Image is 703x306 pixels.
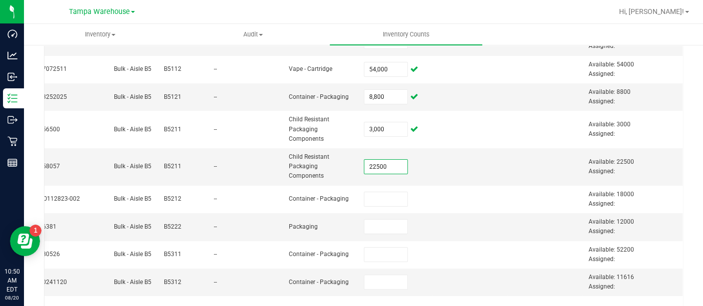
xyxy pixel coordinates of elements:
span: Bulk - Aisle B5 [114,65,151,72]
span: Bulk - Aisle B5 [114,251,151,258]
span: Child Resistant Packaging Components [289,116,329,142]
span: B5222 [164,223,181,230]
span: -- [214,93,217,100]
span: -- [214,65,217,72]
span: PO112823-002 [39,195,80,202]
span: Bulk - Aisle B5 [114,126,151,133]
span: Available: 52200 Assigned: [589,246,634,263]
span: Container - Packaging [289,195,349,202]
iframe: Resource center unread badge [29,225,41,237]
span: Tampa Warehouse [69,7,130,16]
span: Available: 8800 Assigned: [589,88,631,105]
span: Available: 11616 Assigned: [589,274,634,290]
span: B5211 [164,163,181,170]
span: Bulk - Aisle B5 [114,223,151,230]
a: Inventory [24,24,177,45]
span: 20241120 [39,279,67,286]
span: Vape - Cartridge [289,65,332,72]
span: Container - Packaging [289,93,349,100]
span: B5212 [164,195,181,202]
span: Hi, [PERSON_NAME]! [619,7,684,15]
span: 36381 [39,223,56,230]
a: Inventory Counts [330,24,483,45]
span: Container - Packaging [289,279,349,286]
span: -- [214,163,217,170]
inline-svg: Retail [7,136,17,146]
span: Available: 18000 Assigned: [589,191,634,207]
iframe: Resource center [10,226,40,256]
p: 08/20 [4,294,19,302]
span: Bulk - Aisle B5 [114,195,151,202]
span: Child Resistant Packaging Components [289,153,329,179]
span: Available: 54000 Assigned: [589,61,634,77]
span: Available: 12000 Assigned: [589,218,634,235]
span: -- [214,279,217,286]
span: 156500 [39,126,60,133]
span: B5312 [164,279,181,286]
span: Available: 22500 Assigned: [589,158,634,175]
inline-svg: Inbound [7,72,17,82]
span: Container - Packaging [289,251,349,258]
p: 10:50 AM EDT [4,267,19,294]
span: Inventory Counts [369,30,443,39]
a: Audit [177,24,330,45]
span: Packaging [289,223,318,230]
inline-svg: Dashboard [7,29,17,39]
span: Available: 6000 Assigned: [589,33,631,49]
span: 03252025 [39,93,67,100]
inline-svg: Outbound [7,115,17,125]
inline-svg: Analytics [7,50,17,60]
span: Bulk - Aisle B5 [114,93,151,100]
span: Bulk - Aisle B5 [114,279,151,286]
span: B5112 [164,65,181,72]
span: -- [214,126,217,133]
span: 158057 [39,163,60,170]
span: -- [214,223,217,230]
inline-svg: Reports [7,158,17,168]
span: Audit [177,30,329,39]
span: -- [214,195,217,202]
span: 280526 [39,251,60,258]
span: Bulk - Aisle B5 [114,163,151,170]
span: Available: 3000 Assigned: [589,121,631,137]
span: Inventory [24,30,176,39]
span: B5121 [164,93,181,100]
span: 07072511 [39,65,67,72]
inline-svg: Inventory [7,93,17,103]
span: B5311 [164,251,181,258]
span: -- [214,251,217,258]
span: B5211 [164,126,181,133]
